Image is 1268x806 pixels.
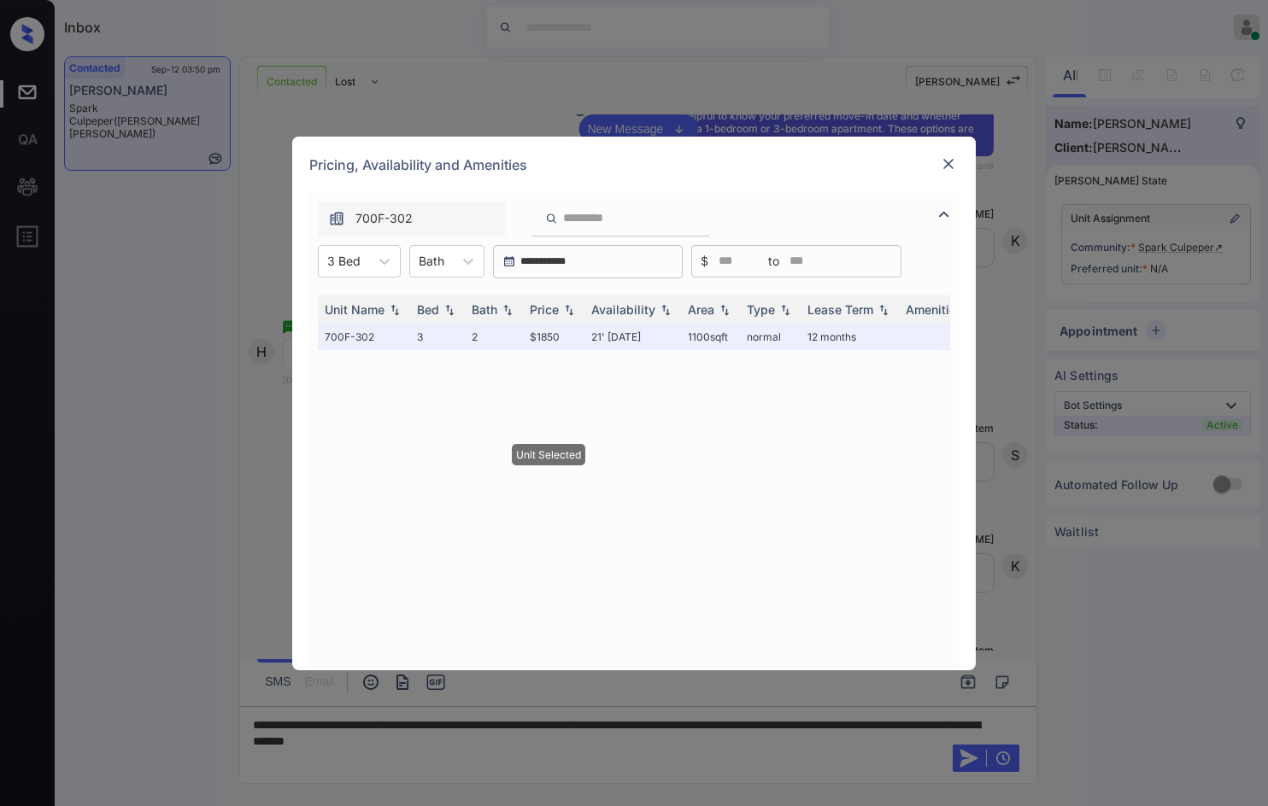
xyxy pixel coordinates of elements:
img: icon-zuma [545,211,558,226]
span: 700F-302 [355,209,413,228]
td: $1850 [523,324,584,350]
td: 2 [465,324,523,350]
div: Pricing, Availability and Amenities [292,137,976,193]
img: icon-zuma [328,210,345,227]
img: sorting [441,303,458,315]
img: sorting [386,303,403,315]
div: Area [688,302,714,317]
div: Bath [472,302,497,317]
td: 700F-302 [318,324,410,350]
img: sorting [561,303,578,315]
td: 12 months [801,324,899,350]
td: 1100 sqft [681,324,740,350]
div: Type [747,302,775,317]
div: Amenities [906,302,963,317]
td: normal [740,324,801,350]
img: sorting [716,303,733,315]
div: Lease Term [807,302,873,317]
img: sorting [875,303,892,315]
div: Availability [591,302,655,317]
img: sorting [499,303,516,315]
div: Bed [417,302,439,317]
span: $ [701,252,708,271]
td: 3 [410,324,465,350]
div: Price [530,302,559,317]
span: to [768,252,779,271]
img: sorting [657,303,674,315]
div: Unit Name [325,302,385,317]
img: close [940,155,957,172]
td: 21' [DATE] [584,324,681,350]
img: icon-zuma [934,204,954,225]
img: sorting [777,303,794,315]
